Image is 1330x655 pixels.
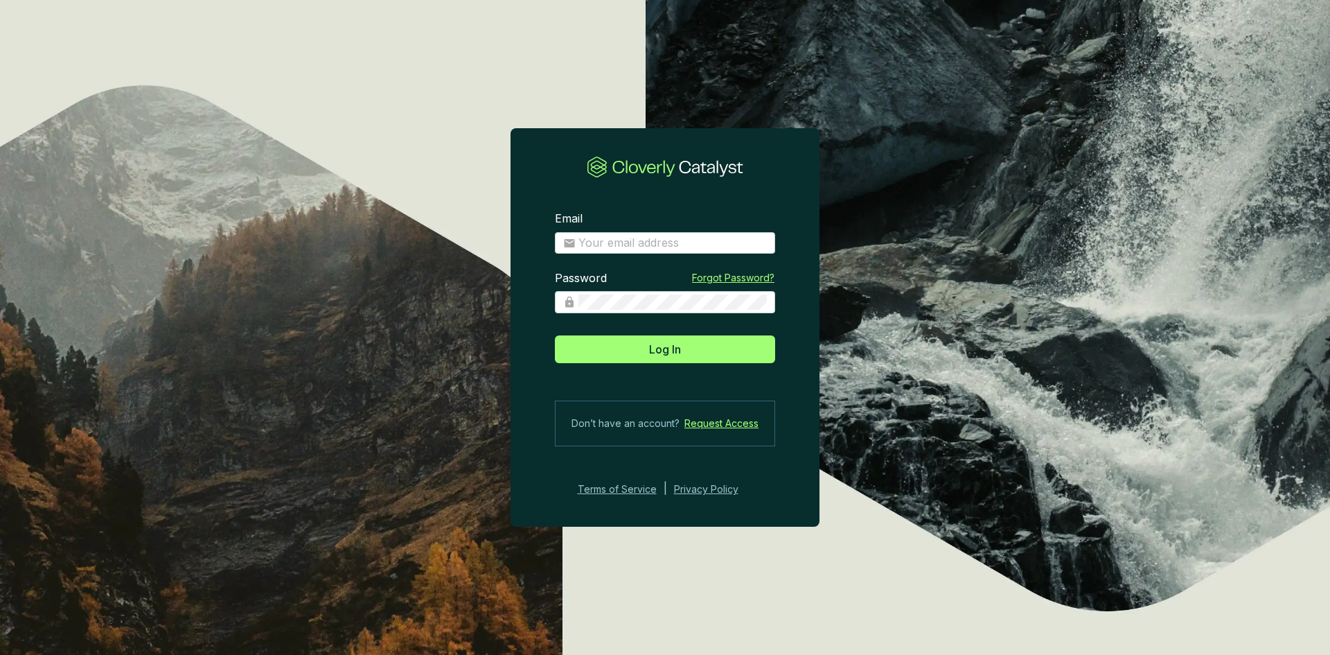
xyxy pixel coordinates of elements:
[649,341,681,358] span: Log In
[578,295,767,310] input: Password
[684,415,759,432] a: Request Access
[664,481,667,498] div: |
[571,415,680,432] span: Don’t have an account?
[674,481,757,498] a: Privacy Policy
[692,271,774,285] a: Forgot Password?
[578,236,767,251] input: Email
[574,481,657,498] a: Terms of Service
[555,271,607,286] label: Password
[555,211,583,227] label: Email
[555,335,775,363] button: Log In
